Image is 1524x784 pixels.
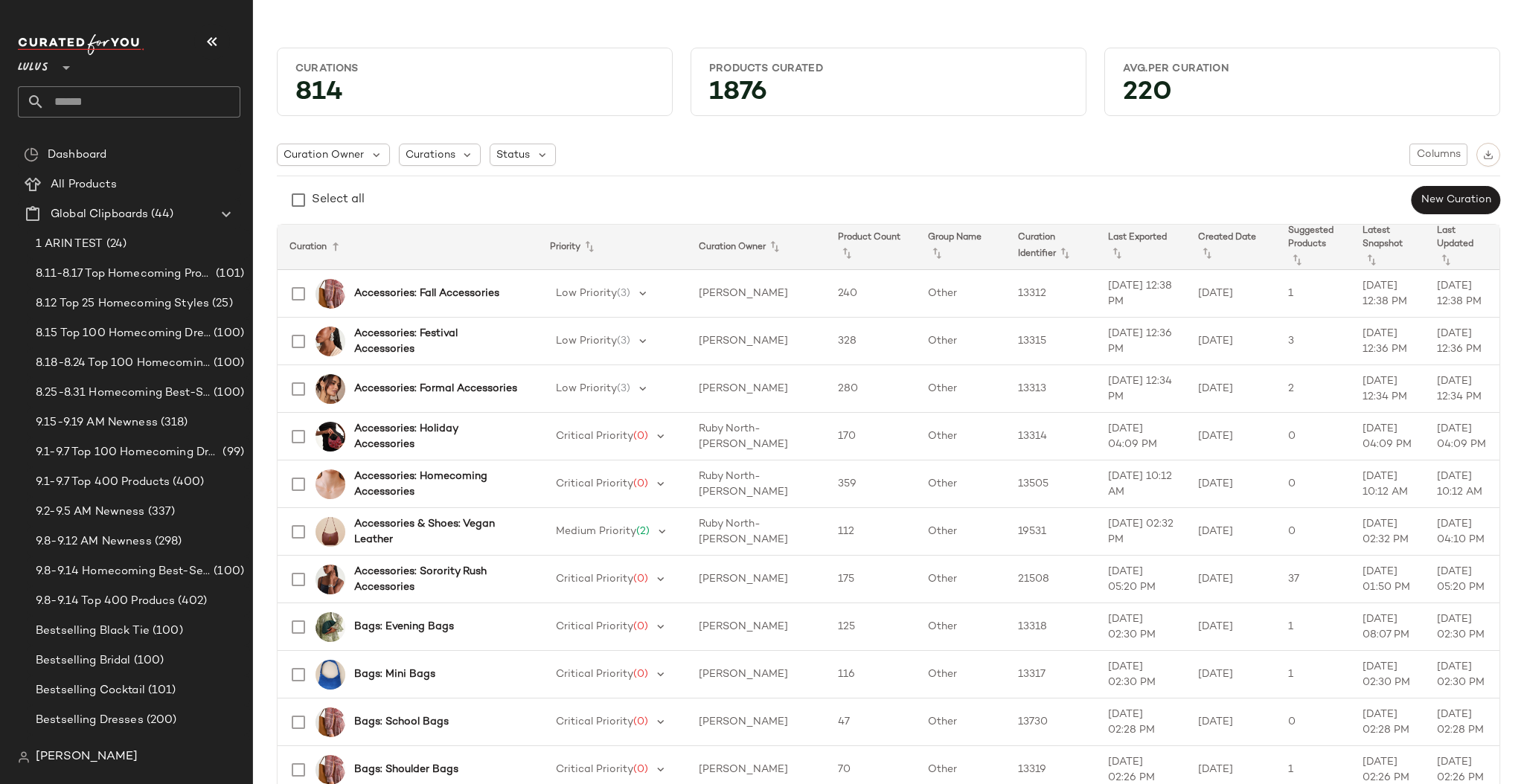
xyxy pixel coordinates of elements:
[1096,651,1186,698] td: [DATE] 02:30 PM
[1276,698,1351,746] td: 0
[354,714,449,730] b: Bags: School Bags
[687,460,827,508] td: Ruby North-[PERSON_NAME]
[36,652,131,669] span: Bestselling Bridal
[295,62,654,76] div: Curations
[687,365,827,413] td: [PERSON_NAME]
[1096,460,1186,508] td: [DATE] 10:12 AM
[312,191,365,209] div: Select all
[36,742,205,759] span: Bestselling Dresses Under $50
[1186,365,1276,413] td: [DATE]
[916,698,1006,746] td: Other
[1276,225,1351,270] th: Suggested Products
[916,365,1006,413] td: Other
[687,225,827,270] th: Curation Owner
[556,621,633,632] span: Critical Priority
[36,266,213,283] span: 8.11-8.17 Top Homecoming Product
[1096,698,1186,746] td: [DATE] 02:28 PM
[1351,698,1425,746] td: [DATE] 02:28 PM
[1351,460,1425,508] td: [DATE] 10:12 AM
[916,413,1006,460] td: Other
[556,669,633,680] span: Critical Priority
[633,621,648,632] span: (0)
[1276,603,1351,651] td: 1
[354,469,520,500] b: Accessories: Homecoming Accessories
[687,413,827,460] td: Ruby North-[PERSON_NAME]
[48,147,106,164] span: Dashboard
[1351,508,1425,556] td: [DATE] 02:32 PM
[1006,225,1096,270] th: Curation Identifier
[1425,365,1499,413] td: [DATE] 12:34 PM
[826,225,916,270] th: Product Count
[1351,365,1425,413] td: [DATE] 12:34 PM
[1186,651,1276,698] td: [DATE]
[354,666,435,682] b: Bags: Mini Bags
[1425,460,1499,508] td: [DATE] 10:12 AM
[636,526,650,537] span: (2)
[354,619,454,634] b: Bags: Evening Bags
[1351,225,1425,270] th: Latest Snapshot
[1425,318,1499,365] td: [DATE] 12:36 PM
[496,147,530,163] span: Status
[36,385,211,402] span: 8.25-8.31 Homecoming Best-Sellers
[213,266,244,283] span: (101)
[354,564,520,595] b: Accessories: Sorority Rush Accessories
[36,563,211,580] span: 9.8-9.14 Homecoming Best-Sellers
[316,327,345,356] img: 2720031_01_OM_2025-08-05.jpg
[916,556,1006,603] td: Other
[1096,318,1186,365] td: [DATE] 12:36 PM
[406,147,455,163] span: Curations
[152,533,182,550] span: (298)
[826,460,916,508] td: 359
[1351,603,1425,651] td: [DATE] 08:07 PM
[1276,460,1351,508] td: 0
[1351,318,1425,365] td: [DATE] 12:36 PM
[826,508,916,556] td: 112
[1186,225,1276,270] th: Created Date
[1425,270,1499,318] td: [DATE] 12:38 PM
[278,225,538,270] th: Curation
[1006,556,1096,603] td: 21508
[826,651,916,698] td: 116
[687,508,827,556] td: Ruby North-[PERSON_NAME]
[36,682,145,699] span: Bestselling Cocktail
[1425,225,1499,270] th: Last Updated
[18,34,144,55] img: cfy_white_logo.C9jOOHJF.svg
[826,603,916,651] td: 125
[354,762,458,777] b: Bags: Shoulder Bags
[18,51,48,77] span: Lulus
[103,236,127,253] span: (24)
[51,176,117,193] span: All Products
[36,504,145,521] span: 9.2-9.5 AM Newness
[826,318,916,365] td: 328
[211,325,244,342] span: (100)
[1425,556,1499,603] td: [DATE] 05:20 PM
[687,698,827,746] td: [PERSON_NAME]
[144,712,177,729] span: (200)
[556,431,633,442] span: Critical Priority
[24,147,39,162] img: svg%3e
[150,623,183,640] span: (100)
[36,295,209,312] span: 8.12 Top 25 Homecoming Styles
[1186,270,1276,318] td: [DATE]
[354,286,499,301] b: Accessories: Fall Accessories
[1006,365,1096,413] td: 13313
[1096,413,1186,460] td: [DATE] 04:09 PM
[158,414,188,431] span: (318)
[220,444,244,461] span: (99)
[1276,318,1351,365] td: 3
[354,326,520,357] b: Accessories: Festival Accessories
[145,682,176,699] span: (101)
[284,82,666,109] div: 814
[211,355,244,372] span: (100)
[211,563,244,580] span: (100)
[826,270,916,318] td: 240
[1006,508,1096,556] td: 19531
[687,318,827,365] td: [PERSON_NAME]
[354,516,520,547] b: Accessories & Shoes: Vegan Leather
[316,374,345,404] img: 2735831_03_OM_2025-07-21.jpg
[916,270,1006,318] td: Other
[826,413,916,460] td: 170
[1006,413,1096,460] td: 13314
[36,593,175,610] span: 9.8-9.14 Top 400 Producs
[687,651,827,698] td: [PERSON_NAME]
